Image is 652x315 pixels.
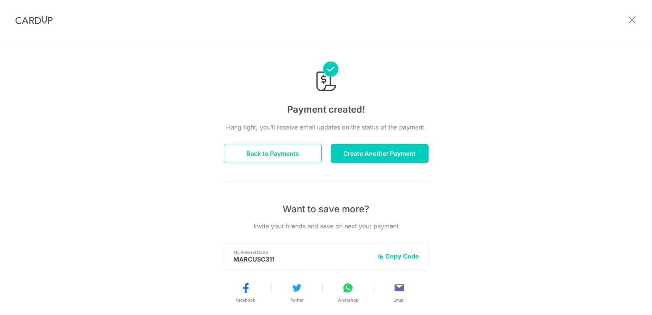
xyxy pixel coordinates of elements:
button: Create Another Payment [331,144,429,163]
button: Facebook [223,282,268,303]
button: WhatsApp [325,282,370,303]
p: MARCUSC311 [233,255,372,263]
p: Hang tight, you’ll receive email updates on the status of the payment. [224,123,429,132]
button: Twitter [274,282,319,303]
button: Email [377,282,422,303]
img: Payments [314,61,338,94]
span: WhatsApp [337,297,359,303]
button: Copy Code [378,252,419,260]
span: Facebook [236,297,255,303]
p: Invite your friends and save on next your payment [224,221,429,231]
img: CardUp [15,15,53,24]
p: My Referral Code [233,249,372,255]
p: Want to save more? [224,203,429,215]
button: Back to Payments [224,144,322,163]
span: Email [393,297,404,303]
span: Twitter [290,297,304,303]
h4: Payment created! [224,103,429,116]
